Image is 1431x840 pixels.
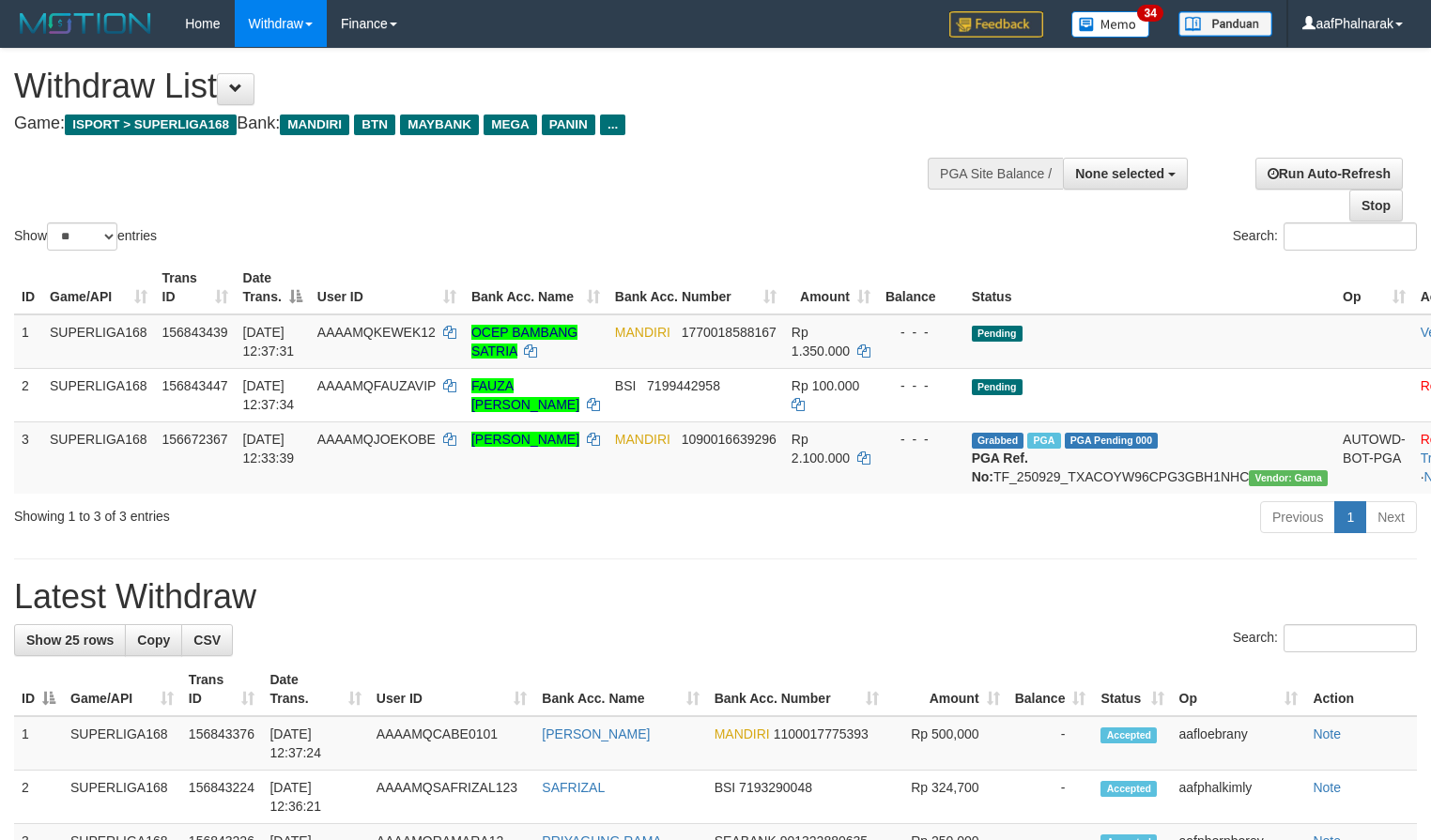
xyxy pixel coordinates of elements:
th: Amount: activate to sort column ascending [784,261,878,314]
td: SUPERLIGA168 [63,771,181,824]
th: Date Trans.: activate to sort column ascending [262,663,368,716]
span: 156672367 [162,432,228,447]
span: AAAAMQKEWEK12 [317,325,436,340]
th: ID: activate to sort column descending [14,663,63,716]
span: MEGA [484,115,537,135]
span: AAAAMQJOEKOBE [317,432,436,447]
span: PANIN [542,115,595,135]
div: - - - [885,323,957,342]
a: 1 [1334,501,1366,533]
span: 34 [1137,5,1162,22]
td: aafphalkimly [1172,771,1306,824]
span: MANDIRI [615,325,670,340]
span: MAYBANK [400,115,479,135]
td: - [1008,716,1094,771]
span: Copy 7193290048 to clipboard [739,780,812,795]
a: Previous [1260,501,1335,533]
th: Game/API: activate to sort column ascending [63,663,181,716]
th: Status: activate to sort column ascending [1093,663,1171,716]
td: AAAAMQCABE0101 [369,716,534,771]
span: Rp 1.350.000 [792,325,850,359]
th: Game/API: activate to sort column ascending [42,261,155,314]
span: Copy 1090016639296 to clipboard [682,432,777,447]
th: Op: activate to sort column ascending [1335,261,1413,314]
td: SUPERLIGA168 [42,314,155,369]
div: - - - [885,376,957,395]
select: Showentries [47,222,117,251]
span: BSI [615,378,637,393]
td: 2 [14,771,63,824]
td: SUPERLIGA168 [42,368,155,421]
a: Next [1365,501,1417,533]
img: MOTION_logo.png [14,9,157,38]
th: Trans ID: activate to sort column ascending [181,663,263,716]
th: Balance: activate to sort column ascending [1008,663,1094,716]
th: Status [964,261,1335,314]
div: - - - [885,430,957,449]
a: [PERSON_NAME] [542,726,650,741]
span: CSV [193,633,221,648]
a: CSV [181,624,233,656]
span: 156843439 [162,325,228,340]
span: BTN [354,115,395,135]
td: Rp 324,700 [886,771,1007,824]
td: SUPERLIGA168 [42,421,155,494]
label: Search: [1233,222,1417,251]
th: Bank Acc. Number: activate to sort column ascending [707,663,887,716]
a: Show 25 rows [14,624,126,656]
a: Note [1313,726,1341,741]
th: Date Trans.: activate to sort column descending [236,261,310,314]
span: [DATE] 12:37:31 [243,325,295,359]
span: MANDIRI [715,726,770,741]
span: Marked by aafsengchandara [1027,433,1060,449]
div: PGA Site Balance / [928,158,1063,190]
td: TF_250929_TXACOYW96CPG3GBH1NHC [964,421,1335,494]
td: Rp 500,000 [886,716,1007,771]
button: None selected [1063,158,1188,190]
th: User ID: activate to sort column ascending [310,261,464,314]
span: Rp 2.100.000 [792,432,850,466]
a: SAFRIZAL [542,780,605,795]
th: ID [14,261,42,314]
span: Pending [972,326,1023,342]
th: Trans ID: activate to sort column ascending [155,261,236,314]
span: MANDIRI [280,115,349,135]
span: 156843447 [162,378,228,393]
span: MANDIRI [615,432,670,447]
td: 1 [14,716,63,771]
td: 156843376 [181,716,263,771]
a: Run Auto-Refresh [1255,158,1403,190]
a: OCEP BAMBANG SATRIA [471,325,577,359]
input: Search: [1284,624,1417,652]
img: panduan.png [1178,11,1272,37]
span: ISPORT > SUPERLIGA168 [65,115,237,135]
td: AAAAMQSAFRIZAL123 [369,771,534,824]
span: Rp 100.000 [792,378,859,393]
span: Copy 1770018588167 to clipboard [682,325,777,340]
span: None selected [1075,166,1164,181]
span: [DATE] 12:37:34 [243,378,295,412]
td: aafloebrany [1172,716,1306,771]
span: Accepted [1100,781,1157,797]
td: - [1008,771,1094,824]
h4: Game: Bank: [14,115,935,133]
span: Accepted [1100,727,1157,743]
h1: Latest Withdraw [14,578,1417,616]
th: Balance [878,261,964,314]
span: BSI [715,780,736,795]
td: 3 [14,421,42,494]
span: [DATE] 12:33:39 [243,432,295,466]
td: [DATE] 12:37:24 [262,716,368,771]
td: [DATE] 12:36:21 [262,771,368,824]
span: Copy [137,633,170,648]
div: Showing 1 to 3 of 3 entries [14,499,582,526]
td: AUTOWD-BOT-PGA [1335,421,1413,494]
span: AAAAMQFAUZAVIP [317,378,436,393]
a: FAUZA [PERSON_NAME] [471,378,579,412]
label: Show entries [14,222,157,251]
td: SUPERLIGA168 [63,716,181,771]
label: Search: [1233,624,1417,652]
img: Button%20Memo.svg [1071,11,1150,38]
td: 1 [14,314,42,369]
span: ... [600,115,625,135]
